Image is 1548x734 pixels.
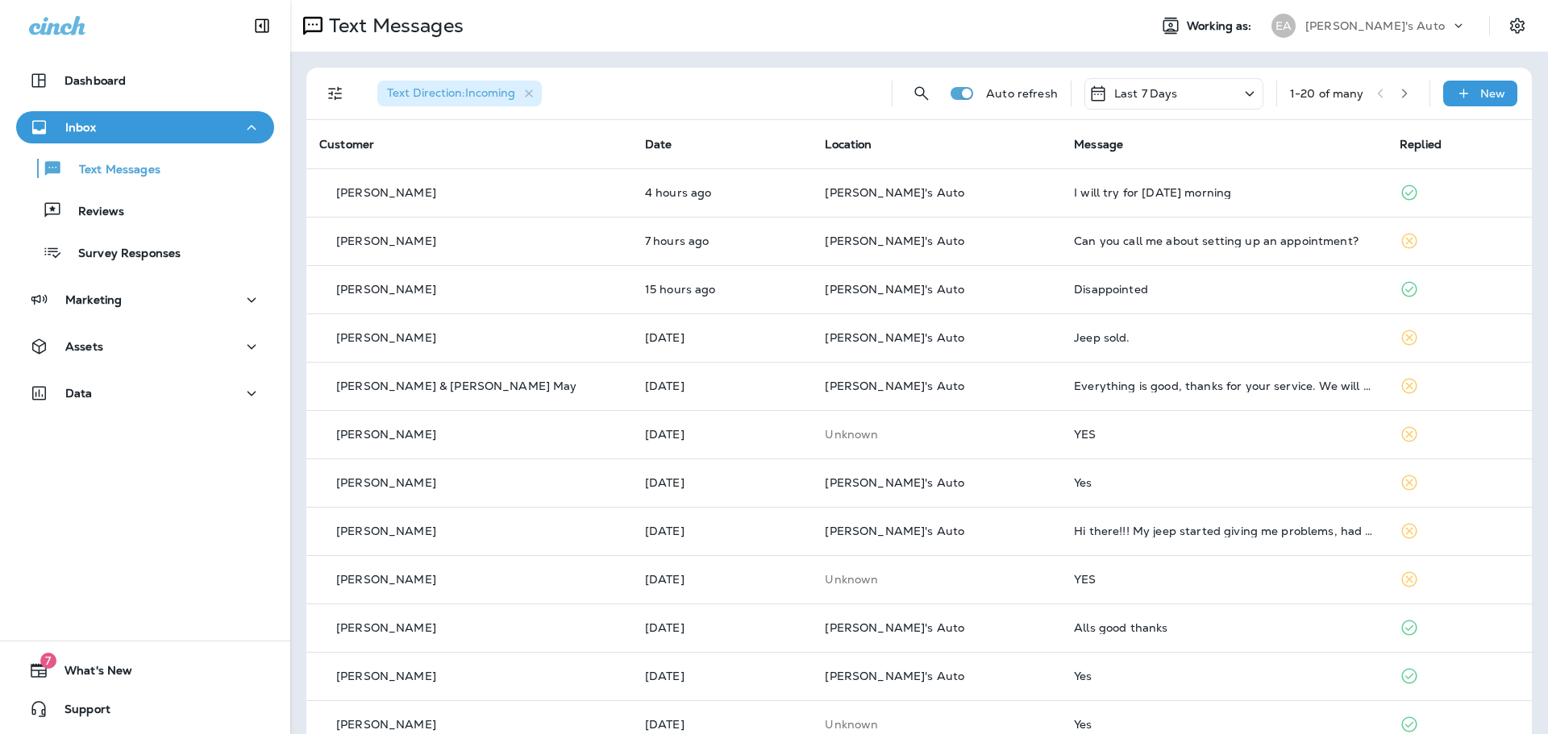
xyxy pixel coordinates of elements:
[825,718,1048,731] p: This customer does not have a last location and the phone number they messaged is not assigned to...
[1074,379,1374,392] div: Everything is good, thanks for your service. We will keep you in mind if we need more work done. ...
[825,428,1048,441] p: This customer does not have a last location and the phone number they messaged is not assigned to...
[825,137,872,151] span: Location
[1074,476,1374,489] div: Yes
[1400,137,1442,151] span: Replied
[62,205,124,220] p: Reviews
[65,121,96,134] p: Inbox
[1074,428,1374,441] div: YES
[645,525,800,537] p: Aug 13, 2025 09:44 AM
[63,163,160,178] p: Text Messages
[336,525,436,537] p: [PERSON_NAME]
[1074,137,1123,151] span: Message
[65,293,122,306] p: Marketing
[825,282,964,297] span: [PERSON_NAME]'s Auto
[40,653,56,669] span: 7
[825,620,964,635] span: [PERSON_NAME]'s Auto
[48,664,132,683] span: What's New
[645,476,800,489] p: Aug 13, 2025 11:18 AM
[1290,87,1364,100] div: 1 - 20 of many
[825,234,964,248] span: [PERSON_NAME]'s Auto
[645,670,800,682] p: Aug 12, 2025 11:20 AM
[1074,234,1374,247] div: Can you call me about setting up an appointment?
[1074,573,1374,586] div: YES
[336,331,436,344] p: [PERSON_NAME]
[645,428,800,441] p: Aug 13, 2025 11:22 AM
[16,193,274,227] button: Reviews
[16,111,274,143] button: Inbox
[16,377,274,409] button: Data
[16,330,274,363] button: Assets
[322,14,464,38] p: Text Messages
[825,185,964,200] span: [PERSON_NAME]'s Auto
[336,379,577,392] p: [PERSON_NAME] & [PERSON_NAME] May
[64,74,126,87] p: Dashboard
[239,10,285,42] button: Collapse Sidebar
[16,654,274,686] button: 7What's New
[336,573,436,586] p: [PERSON_NAME]
[1074,186,1374,199] div: I will try for tomorrow morning
[319,137,374,151] span: Customer
[16,284,274,316] button: Marketing
[1305,19,1445,32] p: [PERSON_NAME]'s Auto
[1074,670,1374,682] div: Yes
[16,235,274,269] button: Survey Responses
[825,379,964,393] span: [PERSON_NAME]'s Auto
[645,718,800,731] p: Aug 12, 2025 11:16 AM
[825,669,964,683] span: [PERSON_NAME]'s Auto
[1187,19,1255,33] span: Working as:
[825,573,1048,586] p: This customer does not have a last location and the phone number they messaged is not assigned to...
[319,77,352,110] button: Filters
[336,670,436,682] p: [PERSON_NAME]
[16,64,274,97] button: Dashboard
[1271,14,1296,38] div: EA
[1114,87,1178,100] p: Last 7 Days
[62,247,181,262] p: Survey Responses
[336,621,436,634] p: [PERSON_NAME]
[905,77,938,110] button: Search Messages
[825,475,964,490] span: [PERSON_NAME]'s Auto
[1074,525,1374,537] div: Hi there!!! My jeep started giving me problems, had a mobile tech do a diagnostic. There's issue ...
[387,85,515,100] span: Text Direction : Incoming
[1074,331,1374,344] div: Jeep sold.
[645,331,800,344] p: Aug 13, 2025 11:58 AM
[16,693,274,725] button: Support
[65,340,103,353] p: Assets
[645,186,800,199] p: Aug 14, 2025 10:38 AM
[986,87,1058,100] p: Auto refresh
[336,234,436,247] p: [PERSON_NAME]
[645,137,672,151] span: Date
[825,524,964,538] span: [PERSON_NAME]'s Auto
[1074,718,1374,731] div: Yes
[645,379,800,392] p: Aug 13, 2025 11:26 AM
[645,621,800,634] p: Aug 12, 2025 11:25 AM
[65,387,93,400] p: Data
[825,330,964,345] span: [PERSON_NAME]'s Auto
[48,703,110,722] span: Support
[1503,11,1532,40] button: Settings
[336,718,436,731] p: [PERSON_NAME]
[645,234,800,247] p: Aug 14, 2025 08:15 AM
[1480,87,1505,100] p: New
[1074,283,1374,296] div: Disappointed
[336,283,436,296] p: [PERSON_NAME]
[16,151,274,185] button: Text Messages
[645,283,800,296] p: Aug 13, 2025 11:40 PM
[336,476,436,489] p: [PERSON_NAME]
[645,573,800,586] p: Aug 12, 2025 03:41 PM
[1074,621,1374,634] div: Alls good thanks
[336,428,436,441] p: [PERSON_NAME]
[377,81,542,106] div: Text Direction:Incoming
[336,186,436,199] p: [PERSON_NAME]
